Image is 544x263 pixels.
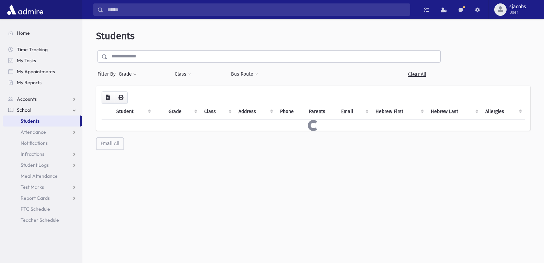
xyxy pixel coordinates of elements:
a: Students [3,116,80,127]
a: School [3,105,82,116]
th: Allergies [481,104,525,120]
a: Teacher Schedule [3,215,82,226]
span: Report Cards [21,195,50,201]
a: Home [3,28,82,39]
a: Infractions [3,149,82,160]
a: Accounts [3,94,82,105]
span: PTC Schedule [21,206,50,212]
span: Home [17,30,30,36]
th: Hebrew First [371,104,427,120]
button: CSV [102,91,114,104]
th: Address [234,104,276,120]
th: Student [112,104,153,120]
th: Phone [276,104,305,120]
a: My Reports [3,77,82,88]
span: Attendance [21,129,46,135]
th: Parents [305,104,337,120]
th: Email [337,104,372,120]
span: Meal Attendance [21,173,58,179]
span: My Reports [17,79,42,86]
a: My Tasks [3,55,82,66]
span: My Appointments [17,68,55,75]
span: Accounts [17,96,37,102]
a: Meal Attendance [3,171,82,182]
input: Search [103,3,410,16]
span: Teacher Schedule [21,217,59,223]
span: Time Tracking [17,46,48,53]
span: School [17,107,31,113]
span: Notifications [21,140,48,146]
button: Email All [96,138,124,150]
button: Print [114,91,128,104]
img: AdmirePro [5,3,45,17]
a: Attendance [3,127,82,138]
span: My Tasks [17,57,36,64]
th: Grade [164,104,200,120]
a: Notifications [3,138,82,149]
a: Time Tracking [3,44,82,55]
a: Student Logs [3,160,82,171]
th: Hebrew Last [427,104,481,120]
a: My Appointments [3,66,82,77]
a: Clear All [393,68,441,80]
span: Infractions [21,151,44,157]
span: Filter By [97,70,118,78]
button: Grade [118,68,137,80]
span: Test Marks [21,184,44,190]
span: Students [21,118,39,124]
span: sjacobs [509,4,526,10]
a: Report Cards [3,193,82,204]
button: Bus Route [231,68,258,80]
button: Class [174,68,192,80]
th: Class [200,104,234,120]
span: Students [96,30,135,42]
span: Student Logs [21,162,49,168]
span: User [509,10,526,15]
a: Test Marks [3,182,82,193]
a: PTC Schedule [3,204,82,215]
